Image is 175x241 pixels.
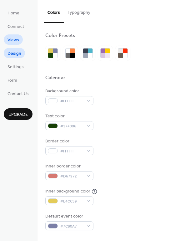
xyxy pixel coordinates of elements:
div: Text color [45,113,92,120]
span: Views [7,37,19,44]
span: #7C80A7 [60,223,83,230]
div: Background color [45,88,92,95]
a: Connect [4,21,28,31]
a: Views [4,34,23,45]
span: Settings [7,64,24,70]
span: Design [7,50,21,57]
span: Home [7,10,19,17]
div: Default event color [45,213,92,220]
a: Design [4,48,25,58]
div: Color Presets [45,33,75,39]
a: Home [4,8,23,18]
button: Upgrade [4,108,32,120]
a: Contact Us [4,88,32,99]
a: Settings [4,61,27,72]
span: #174006 [60,123,83,130]
span: Upgrade [8,111,28,118]
span: #E4CC59 [60,198,83,205]
div: Calendar [45,75,65,81]
div: Border color [45,138,92,145]
a: Form [4,75,21,85]
span: Contact Us [7,91,29,97]
span: #FFFFFF [60,148,83,155]
span: #D67972 [60,173,83,180]
span: Form [7,77,17,84]
div: Inner border color [45,163,92,170]
span: #FFFFFF [60,98,83,105]
div: Inner background color [45,188,90,195]
span: Connect [7,23,24,30]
